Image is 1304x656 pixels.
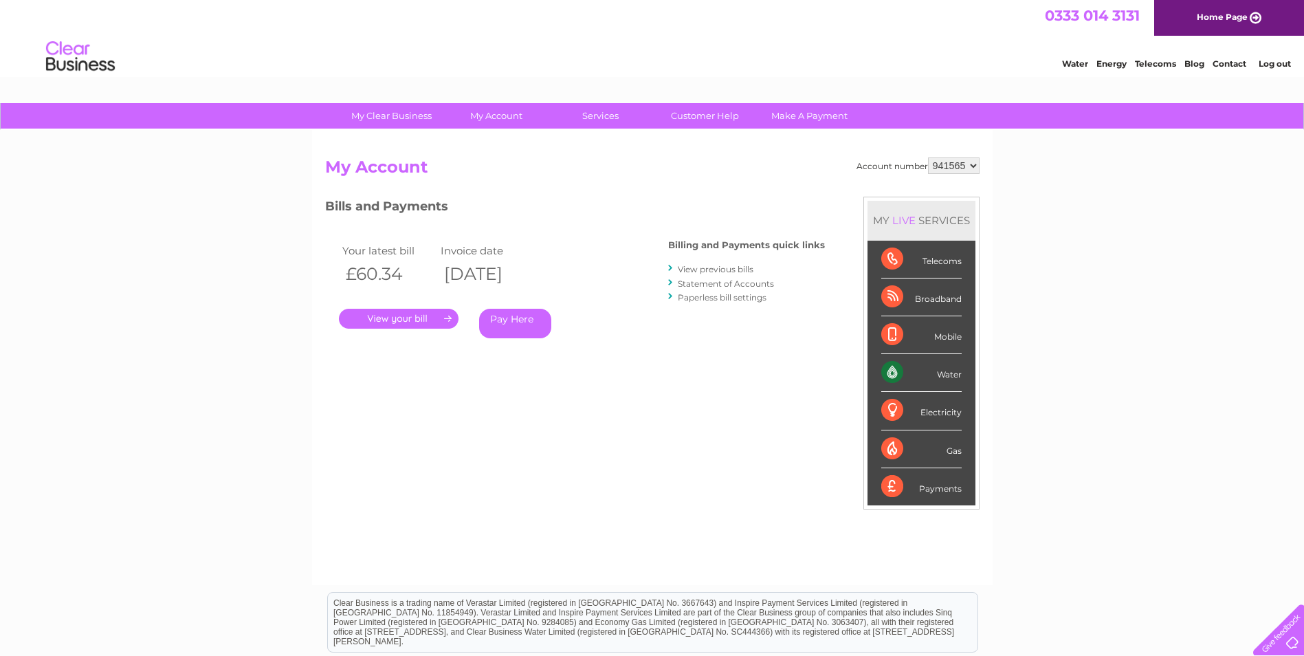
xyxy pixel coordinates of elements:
[1062,58,1088,69] a: Water
[678,264,753,274] a: View previous bills
[889,214,918,227] div: LIVE
[881,278,962,316] div: Broadband
[45,36,115,78] img: logo.png
[881,468,962,505] div: Payments
[753,103,866,129] a: Make A Payment
[881,354,962,392] div: Water
[1213,58,1246,69] a: Contact
[881,241,962,278] div: Telecoms
[881,392,962,430] div: Electricity
[439,103,553,129] a: My Account
[339,260,438,288] th: £60.34
[325,157,980,184] h2: My Account
[339,241,438,260] td: Your latest bill
[668,240,825,250] h4: Billing and Payments quick links
[544,103,657,129] a: Services
[1184,58,1204,69] a: Blog
[1045,7,1140,24] a: 0333 014 3131
[868,201,975,240] div: MY SERVICES
[678,292,766,303] a: Paperless bill settings
[881,316,962,354] div: Mobile
[1135,58,1176,69] a: Telecoms
[678,278,774,289] a: Statement of Accounts
[479,309,551,338] a: Pay Here
[335,103,448,129] a: My Clear Business
[1259,58,1291,69] a: Log out
[437,260,536,288] th: [DATE]
[881,430,962,468] div: Gas
[328,8,977,67] div: Clear Business is a trading name of Verastar Limited (registered in [GEOGRAPHIC_DATA] No. 3667643...
[648,103,762,129] a: Customer Help
[1096,58,1127,69] a: Energy
[437,241,536,260] td: Invoice date
[857,157,980,174] div: Account number
[325,197,825,221] h3: Bills and Payments
[339,309,458,329] a: .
